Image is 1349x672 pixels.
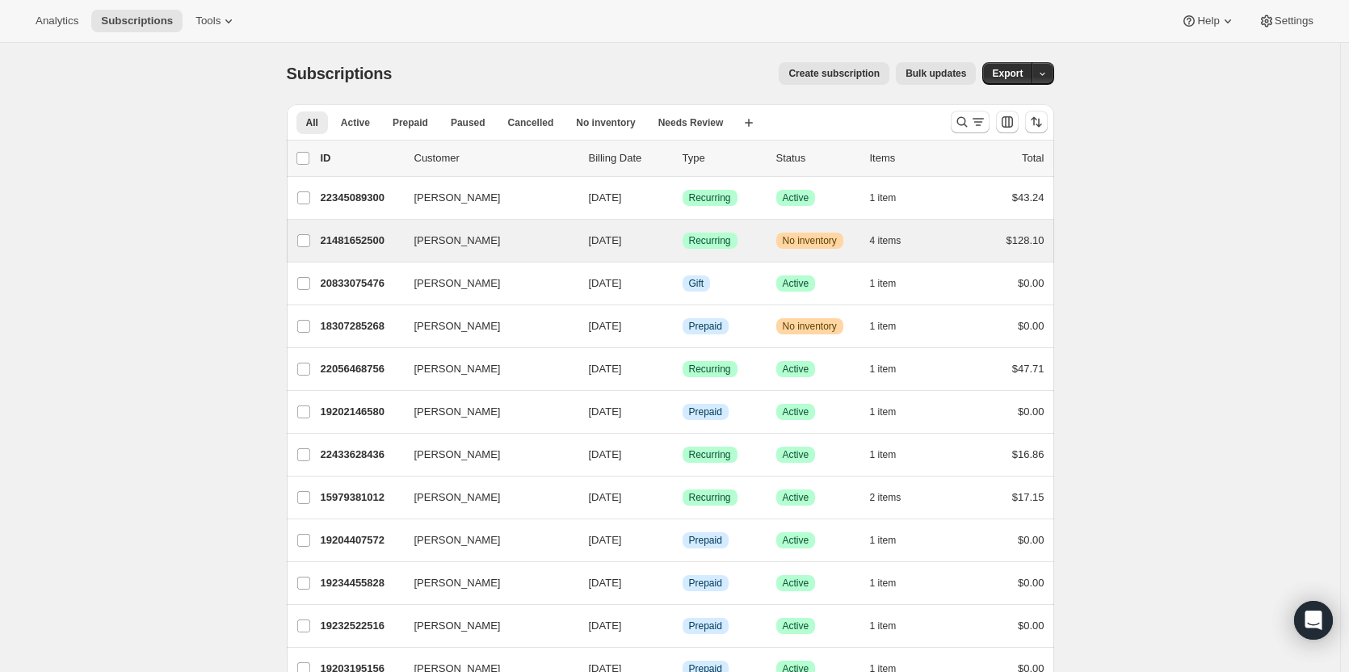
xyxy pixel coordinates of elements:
span: [DATE] [589,234,622,246]
button: [PERSON_NAME] [405,613,566,639]
span: Active [783,619,809,632]
span: [PERSON_NAME] [414,275,501,292]
span: [DATE] [589,277,622,289]
span: Prepaid [689,320,722,333]
span: No inventory [576,116,635,129]
span: $0.00 [1018,619,1044,632]
button: [PERSON_NAME] [405,228,566,254]
p: 19204407572 [321,532,401,548]
button: Bulk updates [896,62,976,85]
span: $128.10 [1006,234,1044,246]
p: 19232522516 [321,618,401,634]
span: 1 item [870,577,897,590]
button: [PERSON_NAME] [405,442,566,468]
button: 1 item [870,401,914,423]
span: No inventory [783,234,837,247]
span: Recurring [689,234,731,247]
span: 1 item [870,534,897,547]
div: Open Intercom Messenger [1294,601,1333,640]
p: 19234455828 [321,575,401,591]
p: 20833075476 [321,275,401,292]
button: 1 item [870,272,914,295]
button: Subscriptions [91,10,183,32]
span: Prepaid [689,619,722,632]
span: Cancelled [508,116,554,129]
span: [DATE] [589,491,622,503]
span: 1 item [870,363,897,376]
span: No inventory [783,320,837,333]
button: 2 items [870,486,919,509]
span: Recurring [689,363,731,376]
span: [PERSON_NAME] [414,575,501,591]
div: 22345089300[PERSON_NAME][DATE]SuccessRecurringSuccessActive1 item$43.24 [321,187,1044,209]
span: Prepaid [689,577,722,590]
button: Export [982,62,1032,85]
span: Prepaid [689,405,722,418]
button: [PERSON_NAME] [405,527,566,553]
button: 1 item [870,187,914,209]
button: Customize table column order and visibility [996,111,1019,133]
span: $0.00 [1018,405,1044,418]
span: 1 item [870,320,897,333]
button: [PERSON_NAME] [405,570,566,596]
span: [DATE] [589,320,622,332]
button: [PERSON_NAME] [405,399,566,425]
span: Prepaid [689,534,722,547]
p: Billing Date [589,150,670,166]
span: 2 items [870,491,901,504]
span: Gift [689,277,704,290]
span: [DATE] [589,577,622,589]
span: $0.00 [1018,577,1044,589]
span: [DATE] [589,405,622,418]
span: Active [783,405,809,418]
span: All [306,116,318,129]
span: [PERSON_NAME] [414,190,501,206]
span: Active [783,191,809,204]
span: $0.00 [1018,277,1044,289]
span: $0.00 [1018,534,1044,546]
span: Recurring [689,491,731,504]
p: Total [1022,150,1044,166]
span: [PERSON_NAME] [414,233,501,249]
p: 21481652500 [321,233,401,249]
span: [PERSON_NAME] [414,318,501,334]
button: Create new view [736,111,762,134]
button: Search and filter results [951,111,990,133]
div: 19204407572[PERSON_NAME][DATE]InfoPrepaidSuccessActive1 item$0.00 [321,529,1044,552]
span: $0.00 [1018,320,1044,332]
p: 22345089300 [321,190,401,206]
span: Active [783,491,809,504]
p: 22433628436 [321,447,401,463]
span: Needs Review [658,116,724,129]
span: Active [783,277,809,290]
span: [DATE] [589,191,622,204]
button: Settings [1249,10,1323,32]
div: 19232522516[PERSON_NAME][DATE]InfoPrepaidSuccessActive1 item$0.00 [321,615,1044,637]
div: 21481652500[PERSON_NAME][DATE]SuccessRecurringWarningNo inventory4 items$128.10 [321,229,1044,252]
span: [PERSON_NAME] [414,532,501,548]
p: 15979381012 [321,489,401,506]
span: Recurring [689,191,731,204]
span: Paused [451,116,485,129]
div: 20833075476[PERSON_NAME][DATE]InfoGiftSuccessActive1 item$0.00 [321,272,1044,295]
span: [PERSON_NAME] [414,447,501,463]
p: Customer [414,150,576,166]
span: Help [1197,15,1219,27]
span: 1 item [870,191,897,204]
div: IDCustomerBilling DateTypeStatusItemsTotal [321,150,1044,166]
span: $43.24 [1012,191,1044,204]
span: [PERSON_NAME] [414,618,501,634]
span: $16.86 [1012,448,1044,460]
span: [PERSON_NAME] [414,404,501,420]
span: Active [783,577,809,590]
button: [PERSON_NAME] [405,485,566,510]
button: [PERSON_NAME] [405,271,566,296]
p: Status [776,150,857,166]
span: Recurring [689,448,731,461]
button: [PERSON_NAME] [405,313,566,339]
span: Prepaid [393,116,428,129]
div: 19202146580[PERSON_NAME][DATE]InfoPrepaidSuccessActive1 item$0.00 [321,401,1044,423]
span: [PERSON_NAME] [414,489,501,506]
button: 1 item [870,572,914,594]
p: 22056468756 [321,361,401,377]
